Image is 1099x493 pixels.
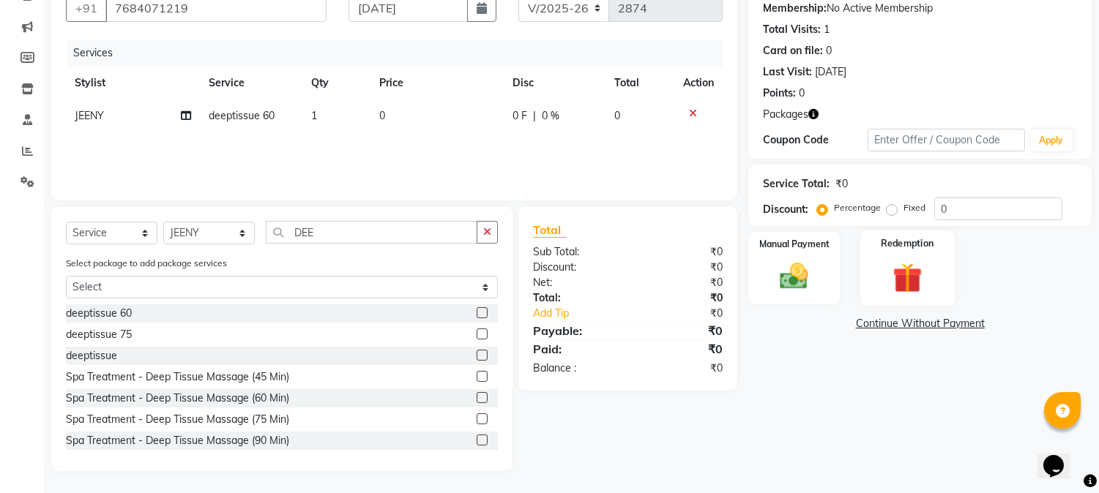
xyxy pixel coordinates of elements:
div: Total: [522,290,628,306]
span: 0 F [513,108,527,124]
div: Card on file: [763,43,823,59]
div: Paid: [522,340,628,358]
th: Action [674,67,723,99]
span: 0 [614,109,620,122]
button: Apply [1031,129,1073,151]
div: Sub Total: [522,244,628,260]
span: 0 % [542,108,559,124]
div: 1 [824,22,830,37]
a: Add Tip [522,306,646,321]
iframe: chat widget [1037,434,1084,478]
div: deeptissue 60 [66,306,132,321]
div: deeptissue 75 [66,327,132,342]
span: deeptissue 60 [209,109,275,122]
a: Continue Without Payment [751,316,1089,331]
div: Service Total: [763,176,830,192]
label: Percentage [834,201,881,214]
div: Balance : [522,361,628,376]
div: [DATE] [815,64,846,80]
div: ₹0 [628,322,734,339]
div: ₹0 [628,260,734,275]
span: 1 [311,109,317,122]
span: JEENY [75,109,104,122]
span: Packages [763,107,808,122]
div: Discount: [763,202,808,217]
div: Spa Treatment - Deep Tissue Massage (45 Min) [66,369,289,385]
label: Manual Payment [759,238,830,251]
div: Discount: [522,260,628,275]
div: Points: [763,86,796,101]
div: Membership: [763,1,827,16]
th: Service [200,67,302,99]
span: 0 [379,109,385,122]
div: ₹0 [628,275,734,290]
div: ₹0 [628,290,734,306]
div: No Active Membership [763,1,1077,16]
div: deeptissue [66,348,117,364]
div: ₹0 [628,361,734,376]
img: _cash.svg [771,260,817,293]
th: Stylist [66,67,200,99]
div: Spa Treatment - Deep Tissue Massage (60 Min) [66,391,289,406]
th: Total [606,67,675,99]
label: Redemption [881,236,934,250]
th: Price [370,67,504,99]
div: 0 [826,43,832,59]
th: Disc [504,67,606,99]
img: _gift.svg [883,260,931,296]
div: Last Visit: [763,64,812,80]
div: Spa Treatment - Deep Tissue Massage (75 Min) [66,412,289,427]
span: | [533,108,536,124]
div: ₹0 [835,176,848,192]
div: ₹0 [646,306,734,321]
label: Select package to add package services [66,257,227,270]
span: Total [533,222,567,238]
div: ₹0 [628,244,734,260]
div: Total Visits: [763,22,821,37]
input: Search or Scan [266,221,477,244]
th: Qty [302,67,370,99]
div: Coupon Code [763,132,868,148]
div: Spa Treatment - Deep Tissue Massage (90 Min) [66,433,289,448]
div: Net: [522,275,628,290]
label: Fixed [904,201,925,214]
div: 0 [799,86,805,101]
div: Payable: [522,322,628,339]
div: ₹0 [628,340,734,358]
div: Services [67,39,734,67]
input: Enter Offer / Coupon Code [868,129,1024,151]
